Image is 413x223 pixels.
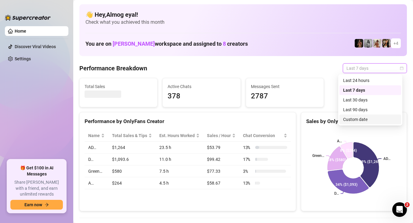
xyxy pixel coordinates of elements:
[343,106,397,113] div: Last 90 days
[85,19,401,26] span: Check what you achieved this month
[5,15,51,21] img: logo-BBDzfeDw.svg
[339,95,401,105] div: Last 30 days
[251,90,319,102] span: 2787
[243,132,282,139] span: Chat Conversion
[203,130,239,142] th: Sales / Hour
[373,39,382,48] img: Green
[243,144,253,151] span: 13 %
[306,117,402,126] div: Sales by OnlyFans Creator
[355,39,363,48] img: D
[113,41,155,47] span: [PERSON_NAME]
[203,177,239,189] td: $58.67
[156,165,203,177] td: 7.5 h
[392,202,407,217] iframe: Intercom live chat
[85,154,108,165] td: D…
[79,64,147,73] h4: Performance Breakdown
[364,39,372,48] img: A
[339,115,401,124] div: Custom date
[85,41,248,47] h1: You are on workspace and assigned to creators
[203,142,239,154] td: $53.79
[343,116,397,123] div: Custom date
[203,154,239,165] td: $99.42
[168,83,235,90] span: Active Chats
[10,179,63,197] span: Share [PERSON_NAME] with a friend, and earn unlimited rewards
[24,202,42,207] span: Earn now
[223,41,226,47] span: 8
[243,168,253,175] span: 3 %
[85,165,108,177] td: Green…
[334,192,339,196] text: D…
[15,44,56,49] a: Discover Viral Videos
[108,177,156,189] td: $264
[85,142,108,154] td: AD…
[400,66,404,70] span: calendar
[85,117,291,126] div: Performance by OnlyFans Creator
[243,156,253,163] span: 17 %
[339,76,401,85] div: Last 24 hours
[343,77,397,84] div: Last 24 hours
[85,130,108,142] th: Name
[339,105,401,115] div: Last 90 days
[108,165,156,177] td: $580
[156,177,203,189] td: 4.5 h
[207,132,231,139] span: Sales / Hour
[108,154,156,165] td: $1,093.6
[239,130,291,142] th: Chat Conversion
[393,40,398,47] span: + 4
[203,165,239,177] td: $77.33
[343,87,397,94] div: Last 7 days
[15,56,31,61] a: Settings
[108,130,156,142] th: Total Sales & Tips
[243,180,253,186] span: 13 %
[337,139,342,143] text: A…
[383,157,390,161] text: AD…
[156,154,203,165] td: 11.0 h
[339,85,401,95] div: Last 7 days
[45,203,49,207] span: arrow-right
[85,177,108,189] td: A…
[405,202,410,207] span: 2
[85,10,401,19] h4: 👋 Hey, Almog eyal !
[108,142,156,154] td: $1,264
[15,29,26,34] a: Home
[159,132,195,139] div: Est. Hours Worked
[85,83,152,90] span: Total Sales
[343,97,397,103] div: Last 30 days
[156,142,203,154] td: 23.5 h
[382,39,391,48] img: AD
[112,132,147,139] span: Total Sales & Tips
[10,200,63,210] button: Earn nowarrow-right
[251,83,319,90] span: Messages Sent
[312,154,324,158] text: Green…
[10,165,63,177] span: 🎁 Get $100 in AI Messages
[168,90,235,102] span: 378
[88,132,100,139] span: Name
[346,64,403,73] span: Last 7 days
